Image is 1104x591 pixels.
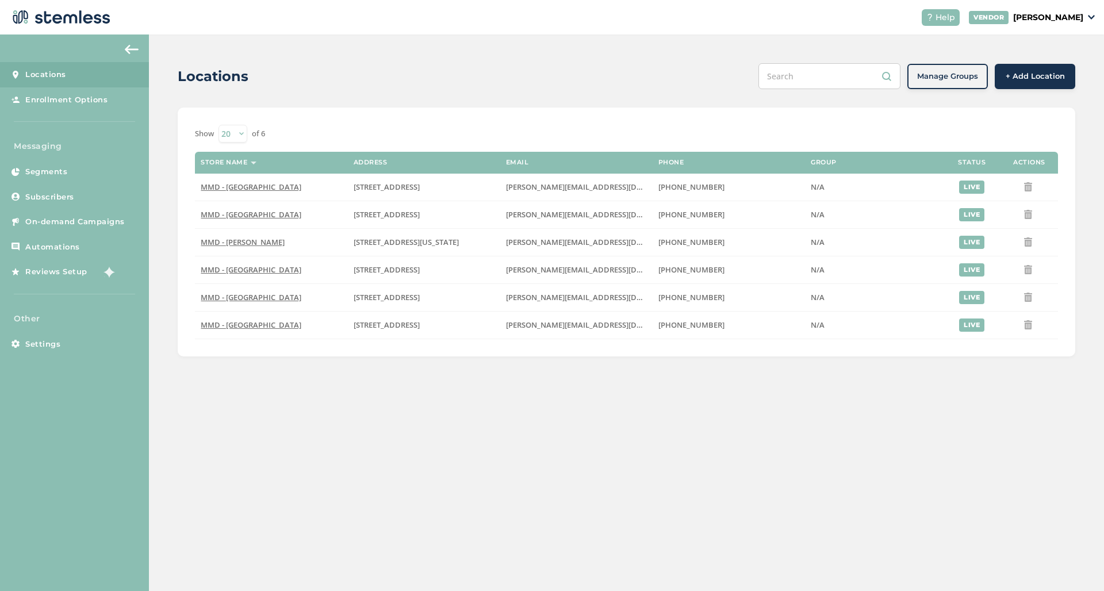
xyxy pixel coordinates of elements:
label: Status [958,159,986,166]
img: glitter-stars-b7820f95.gif [96,260,119,283]
span: MMD - [GEOGRAPHIC_DATA] [201,320,301,330]
button: + Add Location [995,64,1075,89]
label: Group [811,159,837,166]
label: ilana.d@mmdshops.com [506,320,647,330]
label: 1901 Atlantic Avenue [354,293,494,302]
label: 1515 North Cahuenga Boulevard [354,210,494,220]
label: 13356 Washington Boulevard [354,237,494,247]
span: [PHONE_NUMBER] [658,264,724,275]
iframe: Chat Widget [1046,536,1104,591]
label: MMD - Jersey City [201,182,342,192]
span: Help [936,11,955,24]
span: On-demand Campaigns [25,216,125,228]
label: 655 Newark Avenue [354,182,494,192]
label: (818) 439-8484 [658,182,799,192]
div: live [959,181,984,194]
label: (818) 439-8484 [658,210,799,220]
div: live [959,291,984,304]
label: MMD - Redwood City [201,320,342,330]
label: Address [354,159,388,166]
span: [PERSON_NAME][EMAIL_ADDRESS][DOMAIN_NAME] [506,264,690,275]
span: Segments [25,166,67,178]
label: ilana.d@mmdshops.com [506,237,647,247]
span: [STREET_ADDRESS] [354,264,420,275]
label: MMD - Long Beach [201,293,342,302]
div: live [959,208,984,221]
div: live [959,263,984,277]
input: Search [758,63,900,89]
label: ilana.d@mmdshops.com [506,265,647,275]
span: [PHONE_NUMBER] [658,320,724,330]
label: N/A [811,237,937,247]
span: MMD - [GEOGRAPHIC_DATA] [201,182,301,192]
label: MMD - Hollywood [201,210,342,220]
span: [PERSON_NAME][EMAIL_ADDRESS][DOMAIN_NAME] [506,292,690,302]
label: (818) 439-8484 [658,265,799,275]
span: + Add Location [1006,71,1065,82]
label: Show [195,128,214,140]
h2: Locations [178,66,248,87]
span: [PERSON_NAME][EMAIL_ADDRESS][DOMAIN_NAME] [506,209,690,220]
span: MMD - [PERSON_NAME] [201,237,285,247]
img: icon-help-white-03924b79.svg [926,14,933,21]
label: Store name [201,159,247,166]
label: Email [506,159,529,166]
span: Enrollment Options [25,94,108,106]
span: MMD - [GEOGRAPHIC_DATA] [201,264,301,275]
img: icon-sort-1e1d7615.svg [251,162,256,164]
span: Manage Groups [917,71,978,82]
span: [STREET_ADDRESS][US_STATE] [354,237,459,247]
span: [STREET_ADDRESS] [354,292,420,302]
label: (818) 439-8484 [658,293,799,302]
label: ilana.d@mmdshops.com [506,182,647,192]
button: Manage Groups [907,64,988,89]
label: MMD - Marina Del Rey [201,237,342,247]
span: [PHONE_NUMBER] [658,182,724,192]
span: [PERSON_NAME][EMAIL_ADDRESS][DOMAIN_NAME] [506,237,690,247]
span: [STREET_ADDRESS] [354,182,420,192]
label: N/A [811,320,937,330]
span: Settings [25,339,60,350]
label: N/A [811,210,937,220]
div: live [959,318,984,332]
span: [PHONE_NUMBER] [658,209,724,220]
label: ilana.d@mmdshops.com [506,293,647,302]
div: live [959,236,984,249]
img: icon_down-arrow-small-66adaf34.svg [1088,15,1095,20]
label: N/A [811,182,937,192]
span: [PERSON_NAME][EMAIL_ADDRESS][DOMAIN_NAME] [506,182,690,192]
span: Subscribers [25,191,74,203]
span: [PERSON_NAME][EMAIL_ADDRESS][DOMAIN_NAME] [506,320,690,330]
label: (818) 439-8484 [658,237,799,247]
span: [PHONE_NUMBER] [658,292,724,302]
span: MMD - [GEOGRAPHIC_DATA] [201,209,301,220]
label: 4720 Vineland Avenue [354,265,494,275]
label: of 6 [252,128,265,140]
div: VENDOR [969,11,1009,24]
span: [PHONE_NUMBER] [658,237,724,247]
span: MMD - [GEOGRAPHIC_DATA] [201,292,301,302]
label: Phone [658,159,684,166]
span: [STREET_ADDRESS] [354,320,420,330]
span: [STREET_ADDRESS] [354,209,420,220]
label: N/A [811,293,937,302]
span: Reviews Setup [25,266,87,278]
label: 1764 Broadway [354,320,494,330]
span: Automations [25,241,80,253]
label: N/A [811,265,937,275]
label: (818) 439-8484 [658,320,799,330]
label: ilana.d@mmdshops.com [506,210,647,220]
img: icon-arrow-back-accent-c549486e.svg [125,45,139,54]
label: MMD - North Hollywood [201,265,342,275]
span: Locations [25,69,66,80]
th: Actions [1000,152,1058,174]
p: [PERSON_NAME] [1013,11,1083,24]
img: logo-dark-0685b13c.svg [9,6,110,29]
